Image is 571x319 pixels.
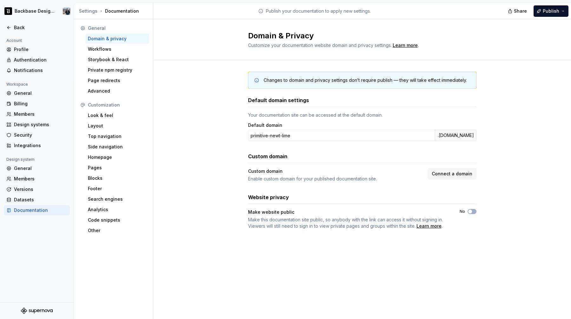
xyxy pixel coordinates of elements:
div: Members [14,176,67,182]
button: Share [505,5,531,17]
div: Code snippets [88,217,147,223]
div: Analytics [88,206,147,213]
a: Back [4,23,70,33]
div: Blocks [88,175,147,181]
span: Connect a domain [432,171,472,177]
a: Members [4,174,70,184]
label: Default domain [248,122,282,128]
a: General [4,88,70,98]
span: Customize your documentation website domain and privacy settings. [248,42,392,48]
p: Publish your documentation to apply new settings. [266,8,371,14]
div: Design system [4,156,37,163]
button: Publish [534,5,568,17]
div: Integrations [14,142,67,149]
button: Connect a domain [428,168,476,179]
div: Other [88,227,147,234]
a: Analytics [85,205,149,215]
label: No [460,209,465,214]
h2: Domain & Privacy [248,31,469,41]
a: Versions [4,184,70,194]
div: Backbase Design System [15,8,55,14]
div: Customization [88,102,147,108]
div: Workspace [4,81,30,88]
div: Changes to domain and privacy settings don’t require publish — they will take effect immediately. [264,77,467,83]
img: ef5c8306-425d-487c-96cf-06dd46f3a532.png [4,7,12,15]
div: Design systems [14,121,67,128]
div: Profile [14,46,67,53]
a: Learn more [417,223,442,229]
div: Notifications [14,67,67,74]
a: Domain & privacy [85,34,149,44]
a: Notifications [4,65,70,75]
h3: Default domain settings [248,96,309,104]
div: Look & feel [88,112,147,119]
a: Security [4,130,70,140]
span: Make this documentation site public, so anybody with the link can access it without signing in. V... [248,217,443,229]
div: Private npm registry [88,67,147,73]
a: Datasets [4,195,70,205]
a: Private npm registry [85,65,149,75]
img: Adam Schwarcz [63,7,70,15]
div: Make website public [248,209,448,215]
div: Authentication [14,57,67,63]
a: Authentication [4,55,70,65]
a: Look & feel [85,110,149,120]
a: Search engines [85,194,149,204]
a: Layout [85,121,149,131]
div: Page redirects [88,77,147,84]
a: Integrations [4,140,70,151]
span: Publish [543,8,559,14]
div: Pages [88,165,147,171]
a: Workflows [85,44,149,54]
div: Versions [14,186,67,192]
button: Settings [79,8,97,14]
a: Documentation [4,205,70,215]
div: Side navigation [88,144,147,150]
svg: Supernova Logo [21,308,53,314]
div: Back [14,24,67,31]
a: Members [4,109,70,119]
div: General [14,90,67,96]
a: Storybook & React [85,55,149,65]
a: Page redirects [85,75,149,86]
h3: Custom domain [248,153,287,160]
a: Learn more [393,42,418,49]
a: Profile [4,44,70,55]
a: Pages [85,163,149,173]
div: Search engines [88,196,147,202]
a: Blocks [85,173,149,183]
div: General [14,165,67,172]
div: Billing [14,101,67,107]
div: Top navigation [88,133,147,140]
div: Datasets [14,197,67,203]
a: Footer [85,184,149,194]
span: . [392,43,419,48]
div: Domain & privacy [88,36,147,42]
span: . [248,217,448,229]
a: Design systems [4,120,70,130]
a: Homepage [85,152,149,162]
div: Custom domain [248,168,424,174]
div: Footer [88,186,147,192]
h3: Website privacy [248,193,289,201]
a: Other [85,225,149,236]
div: Storybook & React [88,56,147,63]
a: Side navigation [85,142,149,152]
div: Workflows [88,46,147,52]
div: Security [14,132,67,138]
div: Account [4,37,24,44]
div: Your documentation site can be accessed at the default domain. [248,112,476,118]
a: Top navigation [85,131,149,141]
div: Documentation [79,8,150,14]
div: .[DOMAIN_NAME] [435,130,476,141]
a: Advanced [85,86,149,96]
span: Share [514,8,527,14]
div: General [88,25,147,31]
a: Billing [4,99,70,109]
button: Backbase Design SystemAdam Schwarcz [1,4,72,18]
div: Enable custom domain for your published documentation site. [248,176,424,182]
